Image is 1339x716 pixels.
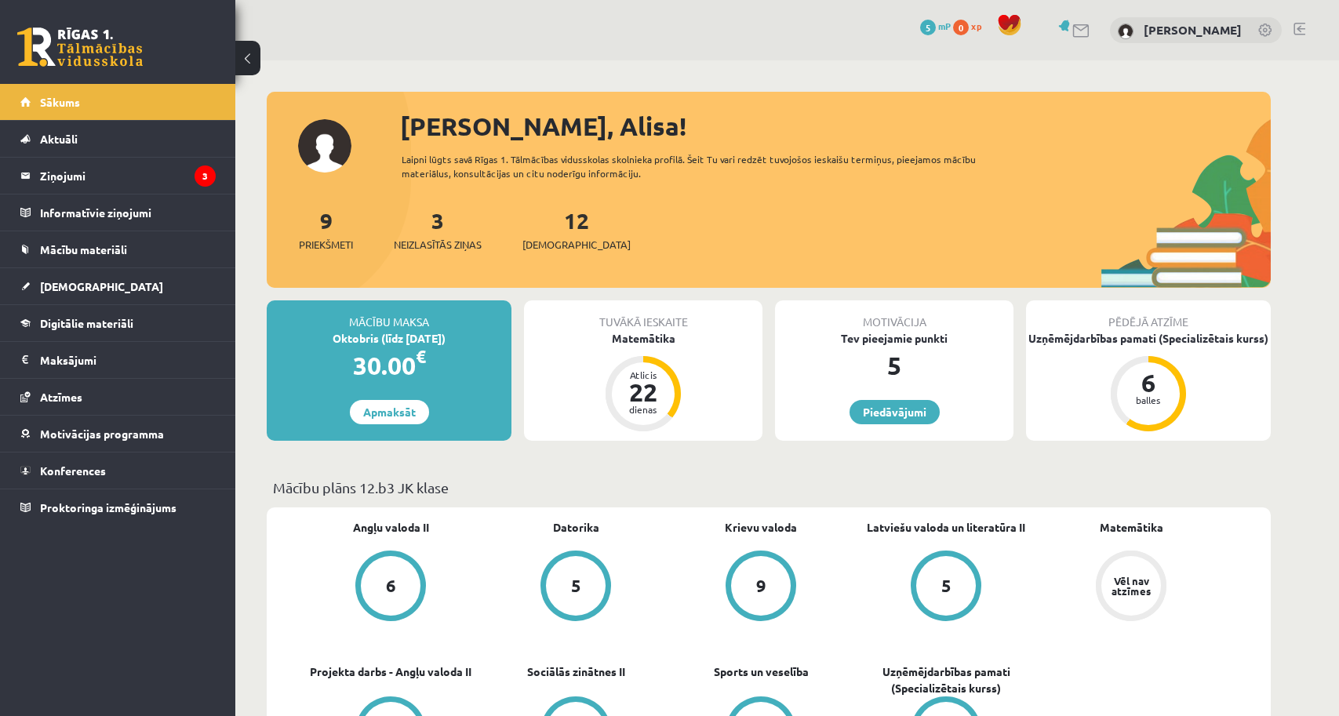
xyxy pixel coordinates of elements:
a: Atzīmes [20,379,216,415]
a: Latviešu valoda un literatūra II [867,519,1025,536]
a: 5 [483,551,668,624]
div: 9 [756,577,766,594]
legend: Maksājumi [40,342,216,378]
div: Matemātika [524,330,762,347]
i: 3 [195,165,216,187]
span: Digitālie materiāli [40,316,133,330]
div: dienas [620,405,667,414]
div: Uzņēmējdarbības pamati (Specializētais kurss) [1026,330,1271,347]
div: balles [1125,395,1172,405]
span: [DEMOGRAPHIC_DATA] [522,237,631,253]
a: Uzņēmējdarbības pamati (Specializētais kurss) 6 balles [1026,330,1271,434]
span: Atzīmes [40,390,82,404]
span: xp [971,20,981,32]
div: Tuvākā ieskaite [524,300,762,330]
div: Atlicis [620,370,667,380]
span: € [416,345,426,368]
a: Piedāvājumi [850,400,940,424]
div: 22 [620,380,667,405]
a: Ziņojumi3 [20,158,216,194]
a: 12[DEMOGRAPHIC_DATA] [522,206,631,253]
a: Uzņēmējdarbības pamati (Specializētais kurss) [853,663,1039,696]
span: Sākums [40,95,80,109]
div: 30.00 [267,347,511,384]
div: Vēl nav atzīmes [1109,576,1153,596]
a: [PERSON_NAME] [1144,22,1242,38]
a: 6 [298,551,483,624]
a: Rīgas 1. Tālmācības vidusskola [17,27,143,67]
span: Proktoringa izmēģinājums [40,500,176,514]
span: Neizlasītās ziņas [394,237,482,253]
div: Tev pieejamie punkti [775,330,1013,347]
a: Angļu valoda II [353,519,429,536]
div: 6 [1125,370,1172,395]
div: 5 [941,577,951,594]
div: Laipni lūgts savā Rīgas 1. Tālmācības vidusskolas skolnieka profilā. Šeit Tu vari redzēt tuvojošo... [402,152,1004,180]
a: Aktuāli [20,121,216,157]
div: [PERSON_NAME], Alisa! [400,107,1271,145]
div: 6 [386,577,396,594]
a: Sākums [20,84,216,120]
a: 5 mP [920,20,951,32]
a: 9 [668,551,853,624]
span: mP [938,20,951,32]
a: Maksājumi [20,342,216,378]
a: 3Neizlasītās ziņas [394,206,482,253]
div: Oktobris (līdz [DATE]) [267,330,511,347]
span: 0 [953,20,969,35]
a: Sociālās zinātnes II [527,663,625,680]
a: 0 xp [953,20,989,32]
a: Matemātika Atlicis 22 dienas [524,330,762,434]
a: Proktoringa izmēģinājums [20,489,216,525]
legend: Ziņojumi [40,158,216,194]
span: Konferences [40,463,106,478]
a: Krievu valoda [725,519,797,536]
a: Informatīvie ziņojumi [20,194,216,231]
legend: Informatīvie ziņojumi [40,194,216,231]
a: Konferences [20,452,216,489]
a: Digitālie materiāli [20,305,216,341]
span: Motivācijas programma [40,427,164,441]
div: 5 [775,347,1013,384]
span: Mācību materiāli [40,242,127,256]
a: Projekta darbs - Angļu valoda II [310,663,471,680]
a: Matemātika [1100,519,1163,536]
div: Mācību maksa [267,300,511,330]
a: Vēl nav atzīmes [1039,551,1224,624]
span: [DEMOGRAPHIC_DATA] [40,279,163,293]
div: Pēdējā atzīme [1026,300,1271,330]
span: Aktuāli [40,132,78,146]
div: Motivācija [775,300,1013,330]
a: Motivācijas programma [20,416,216,452]
div: 5 [571,577,581,594]
a: [DEMOGRAPHIC_DATA] [20,268,216,304]
a: Datorika [553,519,599,536]
a: Apmaksāt [350,400,429,424]
a: Sports un veselība [714,663,809,680]
img: Alisa Vagele [1118,24,1133,39]
span: 5 [920,20,936,35]
a: 5 [853,551,1039,624]
a: Mācību materiāli [20,231,216,267]
span: Priekšmeti [299,237,353,253]
p: Mācību plāns 12.b3 JK klase [273,477,1264,498]
a: 9Priekšmeti [299,206,353,253]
